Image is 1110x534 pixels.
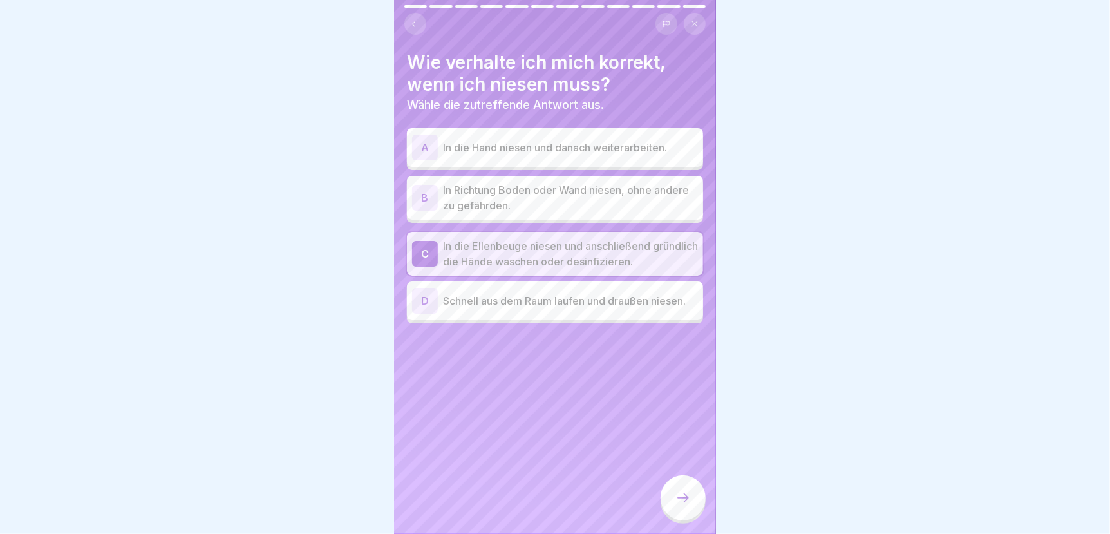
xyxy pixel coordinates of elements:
p: Wähle die zutreffende Antwort aus. [407,98,703,112]
div: B [412,185,438,211]
div: C [412,241,438,267]
h4: Wie verhalte ich mich korrekt, wenn ich niesen muss? [407,52,703,95]
p: In Richtung Boden oder Wand niesen, ohne andere zu gefährden. [443,182,698,213]
div: A [412,135,438,160]
p: Schnell aus dem Raum laufen und draußen niesen. [443,293,698,309]
div: D [412,288,438,314]
p: In die Ellenbeuge niesen und anschließend gründlich die Hände waschen oder desinfizieren. [443,238,698,269]
p: In die Hand niesen und danach weiterarbeiten. [443,140,698,155]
